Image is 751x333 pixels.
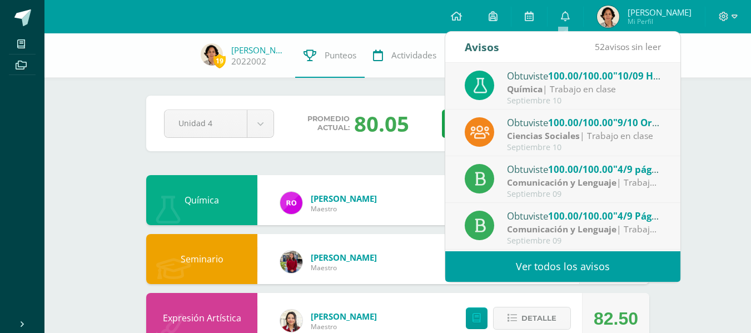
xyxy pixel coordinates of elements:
span: 100.00/100.00 [548,210,613,222]
div: Septiembre 10 [507,96,662,106]
a: Descargar boleta [442,110,631,138]
img: 84c4a7923b0c036d246bba4ed201b3fa.png [201,43,223,66]
span: Maestro [311,263,377,272]
a: [PERSON_NAME] [311,252,377,263]
div: | Trabajo en casa [507,223,662,236]
strong: Química [507,83,543,95]
a: Ver todos los avisos [445,251,680,282]
a: [PERSON_NAME] [311,193,377,204]
img: 08cdfe488ee6e762f49c3a355c2599e7.png [280,310,302,332]
span: Detalle [521,308,556,329]
div: | Trabajo en clase [507,130,662,142]
span: [PERSON_NAME] [628,7,692,18]
span: Punteos [325,49,356,61]
span: avisos sin leer [595,41,661,53]
a: [PERSON_NAME] [311,311,377,322]
div: Avisos [465,32,499,62]
img: 08228f36aa425246ac1f75ab91e507c5.png [280,192,302,214]
div: Seminario [146,234,257,284]
div: | Trabajo en clase [507,83,662,96]
strong: Comunicación y Lenguaje [507,223,616,235]
div: Obtuviste en [507,162,662,176]
div: Septiembre 09 [507,190,662,199]
span: 100.00/100.00 [548,163,613,176]
img: e1f0730b59be0d440f55fb027c9eff26.png [280,251,302,273]
div: Química [146,175,257,225]
span: 100.00/100.00 [548,69,613,82]
div: | Trabajo en clase [507,176,662,189]
span: Maestro [311,322,377,331]
span: Mi Perfil [628,17,692,26]
a: Punteos [295,33,365,78]
span: "4/9 Página 259" [613,210,689,222]
span: Unidad 4 [178,110,233,136]
div: Septiembre 09 [507,236,662,246]
a: Unidad 4 [165,110,273,137]
a: Actividades [365,33,445,78]
span: Actividades [391,49,436,61]
span: Promedio actual: [307,115,350,132]
div: 80.05 [354,109,409,138]
a: [PERSON_NAME] [231,44,287,56]
div: Obtuviste en [507,115,662,130]
div: Obtuviste en [507,208,662,223]
span: Maestro [311,204,377,213]
button: Detalle [493,307,571,330]
div: Obtuviste en [507,68,662,83]
a: Trayectoria [445,33,525,78]
span: "4/9 páginas 261 y 265" [613,163,720,176]
span: 100.00/100.00 [548,116,613,129]
span: 19 [213,54,226,68]
a: 2022002 [231,56,266,67]
img: 84c4a7923b0c036d246bba4ed201b3fa.png [597,6,619,28]
strong: Ciencias Sociales [507,130,580,142]
div: Septiembre 10 [507,143,662,152]
span: 52 [595,41,605,53]
strong: Comunicación y Lenguaje [507,176,616,188]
